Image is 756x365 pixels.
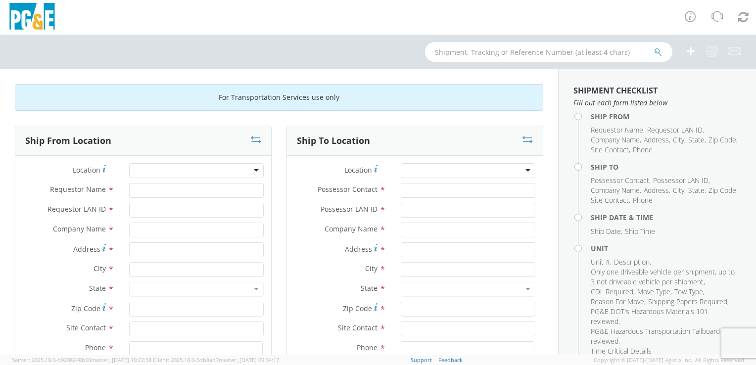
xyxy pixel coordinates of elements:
[71,304,100,313] span: Zip Code
[591,176,651,185] li: ,
[594,356,744,364] span: Copyright © [DATE]-[DATE] Agistix Inc., All Rights Reserved
[591,176,649,185] span: Possessor Contact
[591,195,630,205] li: ,
[644,135,669,144] span: Address
[709,185,738,195] li: ,
[644,185,670,195] li: ,
[219,356,279,364] span: master, [DATE] 09:34:17
[673,135,686,145] li: ,
[709,135,738,145] li: ,
[674,287,703,296] span: Tow Type
[674,287,705,297] li: ,
[321,204,378,214] span: Possessor LAN ID
[365,264,378,273] span: City
[591,125,645,135] li: ,
[591,326,739,346] li: ,
[637,287,670,296] span: Move Type
[709,135,736,144] span: Zip Code
[73,165,100,175] span: Location
[50,184,106,194] span: Requestor Name
[647,125,704,135] li: ,
[89,283,106,293] span: State
[648,297,729,307] li: ,
[591,346,652,356] span: Time Critical Details
[318,184,378,194] span: Possessor Contact
[591,287,635,297] li: ,
[591,185,641,195] li: ,
[625,227,655,236] span: Ship Time
[338,323,378,332] span: Site Contact
[345,244,372,254] span: Address
[591,113,741,120] h4: Ship From
[647,125,703,135] span: Requestor LAN ID
[591,227,622,236] li: ,
[644,135,670,145] li: ,
[66,323,106,332] span: Site Contact
[591,267,735,286] span: Only one driveable vehicle per shipment, up to 3 not driveable vehicle per shipment
[688,185,705,195] span: State
[653,176,710,185] li: ,
[591,125,643,135] span: Requestor Name
[591,245,741,252] h4: Unit
[591,185,640,195] span: Company Name
[361,283,378,293] span: State
[91,356,151,364] span: master, [DATE] 10:22:58
[614,257,651,267] li: ,
[673,185,684,195] span: City
[673,135,684,144] span: City
[637,287,672,297] li: ,
[633,195,653,205] span: Phone
[673,185,686,195] li: ,
[591,145,630,155] li: ,
[53,224,106,233] span: Company Name
[7,3,57,32] img: pge-logo-06675f144f4cfa6a6814.png
[438,356,463,364] a: Feedback
[591,287,633,296] span: CDL Required
[425,42,672,62] input: Shipment, Tracking or Reference Number (at least 4 chars)
[591,257,612,267] li: ,
[591,297,646,307] li: ,
[297,136,370,146] h3: Ship To Location
[357,343,378,352] span: Phone
[591,214,741,221] h4: Ship Date & Time
[688,185,706,195] li: ,
[614,257,650,267] span: Description
[591,257,610,267] span: Unit #
[344,165,372,175] span: Location
[591,163,741,171] h4: Ship To
[644,185,669,195] span: Address
[591,307,739,326] li: ,
[688,135,706,145] li: ,
[648,297,727,306] span: Shipping Papers Required
[325,224,378,233] span: Company Name
[591,307,708,326] span: PG&E DOT's Hazardous Materials 101 reviewed
[573,85,658,96] strong: Shipment Checklist
[15,84,543,111] div: For Transportation Services use only
[591,297,644,306] span: Reason For Move
[94,264,106,273] span: City
[73,244,100,254] span: Address
[633,145,653,154] span: Phone
[688,135,705,144] span: State
[591,135,640,144] span: Company Name
[411,356,432,364] a: Support
[709,185,736,195] span: Zip Code
[591,227,621,236] span: Ship Date
[153,356,279,364] span: Client: 2025.18.0-5db8ab7
[591,135,641,145] li: ,
[12,356,151,364] span: Server: 2025.19.0-b9208248b56
[591,195,629,205] span: Site Contact
[343,304,372,313] span: Zip Code
[25,136,111,146] h3: Ship From Location
[591,267,739,287] li: ,
[591,326,720,346] span: PG&E Hazardous Transportation Tailboard reviewed
[573,98,741,108] span: Fill out each form listed below
[591,145,629,154] span: Site Contact
[47,204,106,214] span: Requestor LAN ID
[85,343,106,352] span: Phone
[653,176,709,185] span: Possessor LAN ID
